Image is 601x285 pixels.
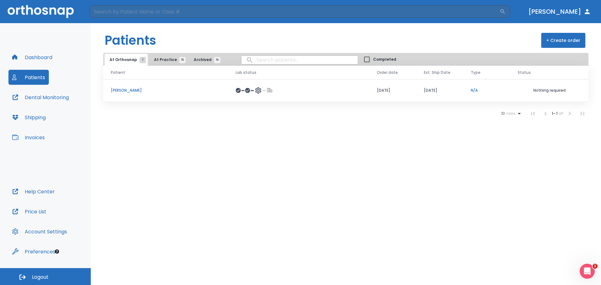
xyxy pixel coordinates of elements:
button: Dashboard [8,50,56,65]
span: Type [471,70,480,75]
span: Lab status [236,70,256,75]
span: Patient [111,70,125,75]
span: 15 [179,57,186,63]
span: of 1 [558,111,563,116]
td: [DATE] [369,79,416,102]
span: Status [518,70,531,75]
button: Account Settings [8,224,71,239]
div: Tooltip anchor [54,249,60,254]
button: Dental Monitoring [8,90,73,105]
span: Completed [373,57,396,62]
span: Archived [194,57,217,63]
span: Est. Ship Date [424,70,450,75]
button: Help Center [8,184,59,199]
p: Nothing required [518,88,581,93]
button: [PERSON_NAME] [526,6,593,17]
span: At Practice [154,57,182,63]
span: 10 [501,111,505,116]
span: 1 - 1 [552,111,558,116]
span: 16 [214,57,220,63]
p: [PERSON_NAME] [111,88,221,93]
iframe: Intercom live chat [580,264,595,279]
button: Price List [8,204,50,219]
h1: Patients [105,31,156,50]
input: Search by Patient Name or Case # [90,5,500,18]
span: Logout [32,274,49,281]
img: Orthosnap [8,5,74,18]
button: + Create order [541,33,585,48]
span: Order date [377,70,398,75]
span: 1 [593,264,598,269]
button: Patients [8,70,49,85]
td: [DATE] [416,79,463,102]
button: Invoices [8,130,49,145]
p: N/A [471,88,503,93]
span: At Orthosnap [110,57,143,63]
button: Preferences [8,244,59,259]
span: 1 [140,57,146,63]
div: tabs [105,54,223,66]
span: rows [505,111,516,116]
input: search [241,54,358,66]
button: Shipping [8,110,49,125]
